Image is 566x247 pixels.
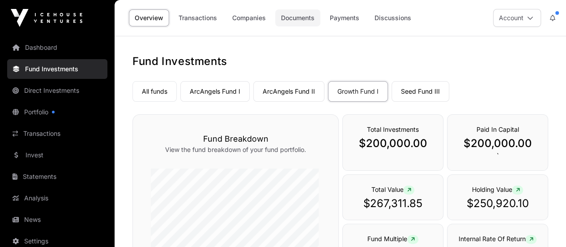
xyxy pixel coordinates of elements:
[369,9,417,26] a: Discussions
[472,186,523,193] span: Holding Value
[352,136,434,151] p: $200,000.00
[7,167,107,186] a: Statements
[367,126,419,133] span: Total Investments
[7,188,107,208] a: Analysis
[352,196,434,211] p: $267,311.85
[7,145,107,165] a: Invest
[493,9,541,27] button: Account
[132,54,548,69] h1: Fund Investments
[180,81,250,102] a: ArcAngels Fund I
[226,9,272,26] a: Companies
[173,9,223,26] a: Transactions
[476,126,519,133] span: Paid In Capital
[456,196,539,211] p: $250,920.10
[132,81,177,102] a: All funds
[7,210,107,230] a: News
[253,81,324,102] a: ArcAngels Fund II
[129,9,169,26] a: Overview
[151,145,320,154] p: View the fund breakdown of your fund portfolio.
[328,81,388,102] a: Growth Fund I
[7,59,107,79] a: Fund Investments
[275,9,320,26] a: Documents
[7,124,107,143] a: Transactions
[458,235,536,243] span: Internal Rate Of Return
[7,81,107,100] a: Direct Investments
[7,38,107,57] a: Dashboard
[371,186,414,193] span: Total Value
[367,235,418,243] span: Fund Multiple
[456,136,539,151] p: $200,000.00
[7,102,107,122] a: Portfolio
[521,204,566,247] iframe: Chat Widget
[392,81,449,102] a: Seed Fund III
[324,9,365,26] a: Payments
[151,133,320,145] h3: Fund Breakdown
[447,114,548,171] div: `
[11,9,82,27] img: Icehouse Ventures Logo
